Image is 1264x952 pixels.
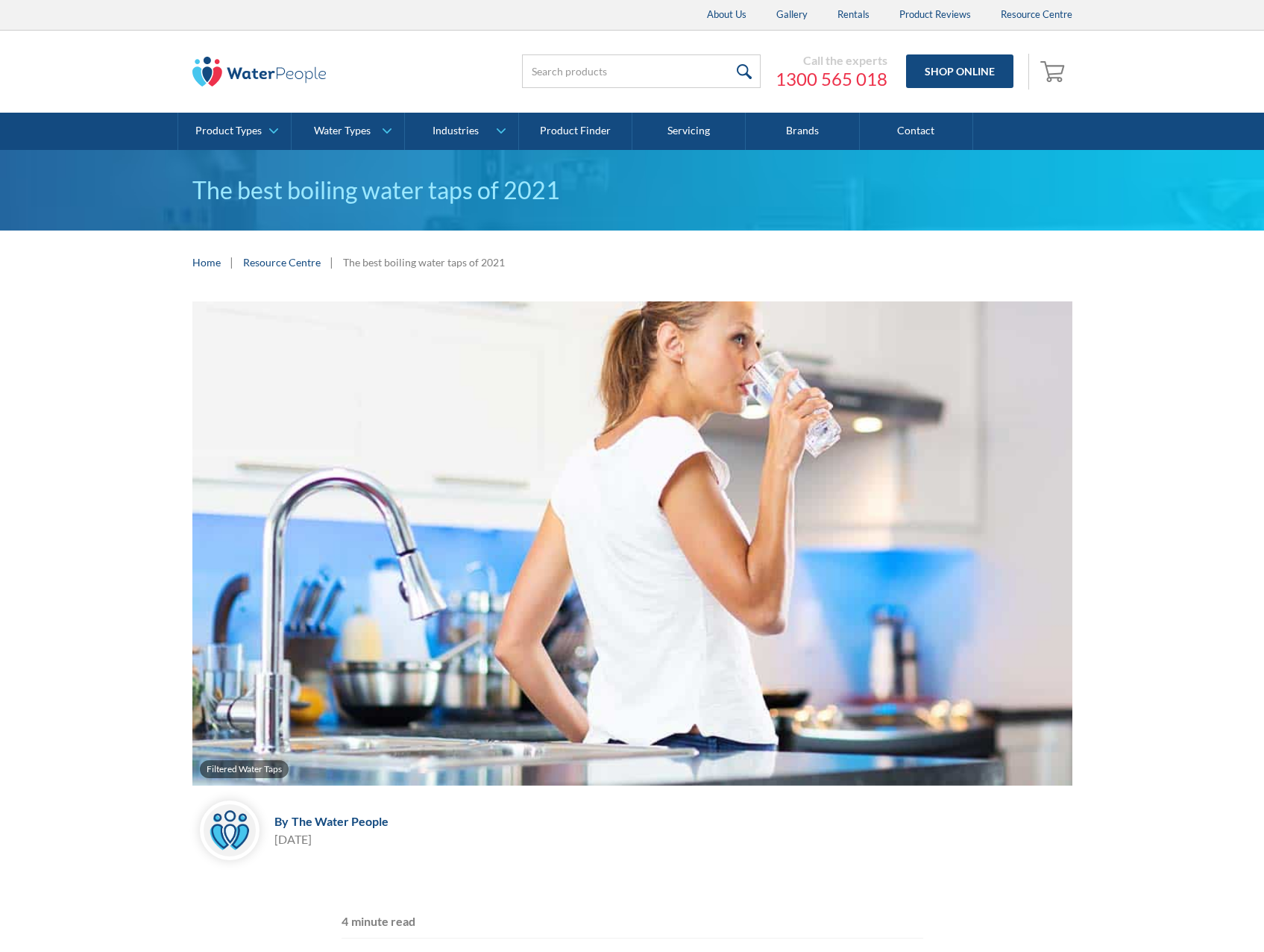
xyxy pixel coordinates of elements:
a: Industries [405,113,518,150]
a: Shop Online [906,54,1013,88]
div: The best boiling water taps of 2021 [343,254,505,270]
div: minute read [351,912,415,930]
a: Water Types [292,113,404,150]
div: Call the experts [776,53,887,68]
img: the best boiling water taps 2021 hero image [192,301,1072,786]
div: By [274,814,289,828]
img: shopping cart [1040,59,1069,83]
div: Filtered Water Taps [207,763,282,775]
a: Servicing [632,113,746,150]
div: Industries [433,125,479,137]
div: Product Types [195,125,262,137]
div: 4 [342,912,348,930]
a: Product Finder [519,113,632,150]
a: Brands [746,113,859,150]
a: 1300 565 018 [776,68,887,90]
a: Resource Centre [243,254,321,270]
a: Home [192,254,221,270]
div: | [328,253,336,271]
div: | [228,253,236,271]
img: The Water People [192,57,327,87]
div: Water Types [314,125,371,137]
div: The Water People [292,814,389,828]
a: Contact [860,113,973,150]
a: Open cart [1037,54,1072,90]
h1: The best boiling water taps of 2021 [192,172,1072,208]
a: Product Types [178,113,291,150]
div: [DATE] [274,830,389,848]
input: Search products [522,54,761,88]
